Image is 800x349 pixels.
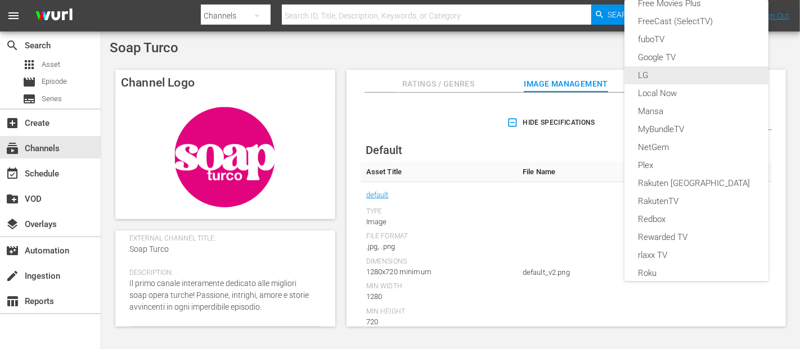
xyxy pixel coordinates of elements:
div: Rakuten [GEOGRAPHIC_DATA] [638,174,755,192]
div: MyBundleTV [638,120,755,138]
div: NetGem [638,138,755,156]
div: RakutenTV [638,192,755,210]
div: rlaxx TV [638,246,755,264]
div: Redbox [638,210,755,228]
div: Google TV [638,48,755,66]
div: Roku [638,264,755,282]
div: Rewarded TV [638,228,755,246]
div: fuboTV [638,30,755,48]
div: LG [638,66,755,84]
div: Plex [638,156,755,174]
div: FreeCast (SelectTV) [638,12,755,30]
div: Mansa [638,102,755,120]
div: Local Now [638,84,755,102]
